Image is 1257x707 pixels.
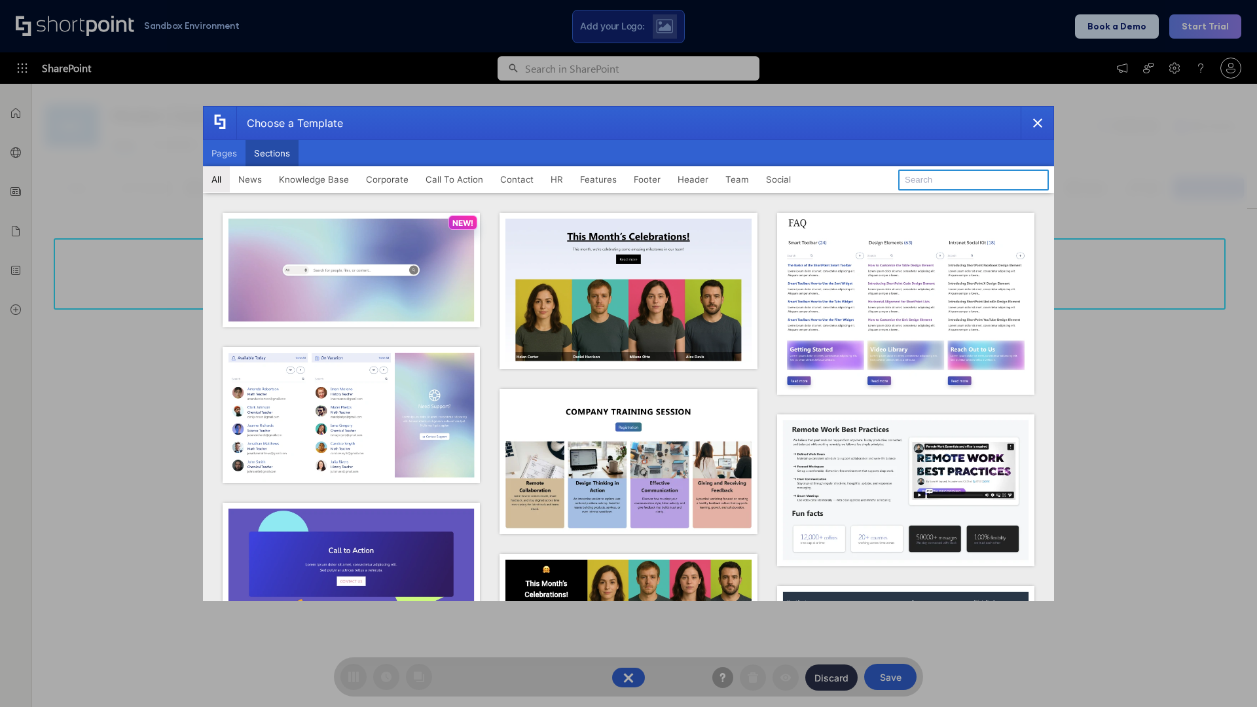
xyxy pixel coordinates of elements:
[357,166,417,192] button: Corporate
[203,106,1054,601] div: template selector
[757,166,799,192] button: Social
[230,166,270,192] button: News
[203,166,230,192] button: All
[203,140,246,166] button: Pages
[669,166,717,192] button: Header
[625,166,669,192] button: Footer
[542,166,572,192] button: HR
[898,170,1049,190] input: Search
[246,140,299,166] button: Sections
[492,166,542,192] button: Contact
[572,166,625,192] button: Features
[452,218,473,228] p: NEW!
[417,166,492,192] button: Call To Action
[270,166,357,192] button: Knowledge Base
[1192,644,1257,707] iframe: Chat Widget
[236,107,343,139] div: Choose a Template
[717,166,757,192] button: Team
